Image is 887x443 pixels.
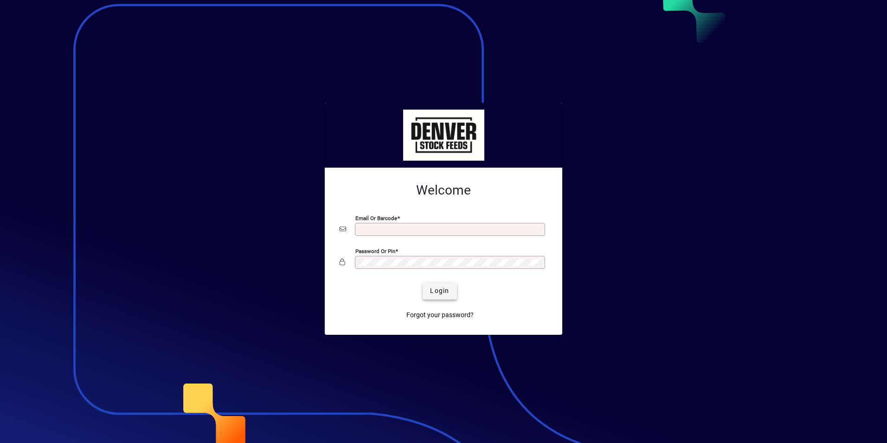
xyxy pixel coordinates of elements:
[355,215,397,221] mat-label: Email or Barcode
[340,182,547,198] h2: Welcome
[423,283,456,300] button: Login
[403,307,477,324] a: Forgot your password?
[430,286,449,296] span: Login
[406,310,474,320] span: Forgot your password?
[355,248,395,254] mat-label: Password or Pin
